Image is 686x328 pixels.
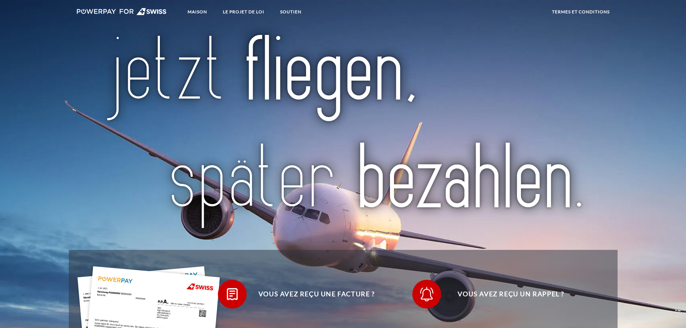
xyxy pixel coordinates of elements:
img: logo-swiss-white.svg [77,8,167,15]
img: qb_bill.svg [223,285,241,303]
a: Maison [181,5,213,18]
img: qb_bell.svg [418,285,436,303]
font: SOUTIEN [280,9,301,14]
button: Vous avez reçu un rappel ? [412,280,600,309]
font: Vous avez reçu un rappel ? [458,290,564,298]
a: SOUTIEN [274,5,308,18]
button: Vous avez reçu une facture ? [218,280,405,309]
img: title-swiss_de.svg [101,33,585,233]
font: LE PROJET DE LOI [223,9,264,14]
font: Maison [188,9,207,14]
a: termes et conditions [546,5,616,18]
font: Vous avez reçu une facture ? [259,290,375,298]
font: termes et conditions [552,9,610,14]
a: LE PROJET DE LOI [217,5,270,18]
